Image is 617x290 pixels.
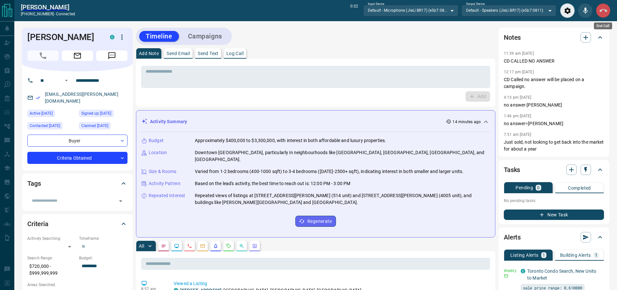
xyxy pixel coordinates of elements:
[62,51,93,61] span: Email
[79,110,127,119] div: Sun Mar 26 2017
[195,192,490,206] p: Repeated views of listings at [STREET_ADDRESS][PERSON_NAME] (514 unit) and [STREET_ADDRESS][PERSO...
[504,196,604,206] p: No pending tasks
[174,280,488,287] p: Viewed a Listing
[27,261,76,279] p: $720,000 - $999,999,999
[62,77,70,84] button: Open
[187,243,192,249] svg: Calls
[27,219,48,229] h2: Criteria
[139,51,159,56] p: Add Note
[226,51,244,56] p: Log Call
[36,95,40,100] svg: Email Verified
[27,32,100,42] h1: [PERSON_NAME]
[596,3,610,18] div: End Call
[30,110,53,117] span: Active [DATE]
[452,119,481,125] p: 14 minutes ago
[504,76,604,90] p: CD Called no answer will be placed on a campaign.
[504,165,520,175] h2: Tasks
[150,118,187,125] p: Activity Summary
[504,95,531,100] p: 4:13 pm [DATE]
[149,180,181,187] p: Activity Pattern
[295,216,336,227] button: Regenerate
[252,243,257,249] svg: Agent Actions
[578,3,593,18] div: Mute
[226,243,231,249] svg: Requests
[27,152,127,164] div: Criteria Obtained
[79,255,127,261] p: Budget:
[174,243,179,249] svg: Lead Browsing Activity
[45,92,118,104] a: [EMAIL_ADDRESS][PERSON_NAME][DOMAIN_NAME]
[504,32,521,43] h2: Notes
[149,192,185,199] p: Repeated Interest
[195,180,350,187] p: Based on the lead's activity, the best time to reach out is: 12:00 PM - 3:00 PM
[504,274,508,278] svg: Email
[504,210,604,220] button: New Task
[504,51,534,56] p: 11:39 am [DATE]
[504,114,531,118] p: 1:46 pm [DATE]
[139,244,144,248] p: All
[510,253,539,257] p: Listing Alerts
[504,58,604,65] p: CD CALLED NO ANSWER
[96,51,127,61] span: Message
[27,110,76,119] div: Tue Sep 09 2025
[27,135,127,147] div: Buyer
[30,123,60,129] span: Contacted [DATE]
[195,149,490,163] p: Downtown [GEOGRAPHIC_DATA], particularly in neighbourhoods like [GEOGRAPHIC_DATA], [GEOGRAPHIC_DA...
[81,123,108,129] span: Claimed [DATE]
[79,236,127,241] p: Timeframe:
[56,12,75,16] span: connected
[27,216,127,232] div: Criteria
[466,2,485,6] label: Output Device
[560,253,591,257] p: Building Alerts
[195,168,463,175] p: Varied from 1-2 bedrooms (400-1000 sqft) to 3-4 bedrooms ([DATE]-2500+ sqft), indicating interest...
[504,162,604,178] div: Tasks
[521,269,525,273] div: condos.ca
[27,255,76,261] p: Search Range:
[527,268,596,281] a: Toronto Condo Search, New Units to Market
[462,5,556,16] div: Default - Speakers (JieLi BR17) (e5b7:0811)
[181,31,229,42] button: Campaigns
[139,31,179,42] button: Timeline
[213,243,218,249] svg: Listing Alerts
[200,243,205,249] svg: Emails
[79,122,127,131] div: Wed Mar 23 2022
[116,196,125,206] button: Open
[167,51,190,56] p: Send Email
[149,137,164,144] p: Budget
[543,253,545,257] p: 1
[149,168,177,175] p: Size & Rooms
[504,120,604,127] p: no answer=[PERSON_NAME]
[21,3,75,11] a: [PERSON_NAME]
[504,70,534,74] p: 12:17 pm [DATE]
[27,122,76,131] div: Thu Jul 10 2025
[27,178,41,189] h2: Tags
[27,176,127,191] div: Tags
[350,3,358,18] p: 0:32
[594,22,612,29] div: End Call
[504,268,517,274] p: Weekly
[504,102,604,109] p: no answer-[PERSON_NAME]
[537,185,540,190] p: 0
[504,139,604,152] p: Just sold, not looking to get back into the market for about a year
[195,137,386,144] p: Approximately $400,000 to $3,300,000, with interest in both affordable and luxury properties.
[81,110,111,117] span: Signed up [DATE]
[504,232,521,242] h2: Alerts
[149,149,167,156] p: Location
[21,11,75,17] p: [PHONE_NUMBER] -
[239,243,244,249] svg: Opportunities
[110,35,114,39] div: condos.ca
[141,116,490,128] div: Activity Summary14 minutes ago
[27,51,59,61] span: Call
[198,51,219,56] p: Send Text
[560,3,575,18] div: Audio Settings
[27,236,76,241] p: Actively Searching:
[363,5,458,16] div: Default - Microphone (JieLi BR17) (e5b7:0811)
[504,30,604,45] div: Notes
[161,243,166,249] svg: Notes
[595,253,597,257] p: 1
[368,2,384,6] label: Input Device
[568,186,591,190] p: Completed
[516,185,533,190] p: Pending
[27,282,127,288] p: Areas Searched:
[504,132,531,137] p: 7:51 am [DATE]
